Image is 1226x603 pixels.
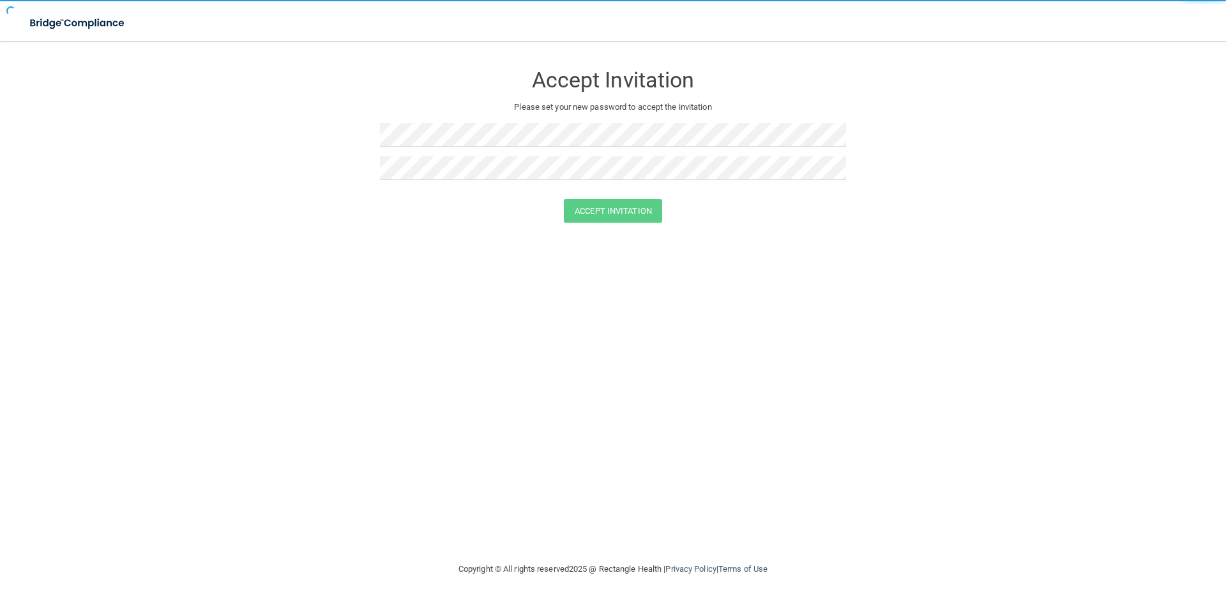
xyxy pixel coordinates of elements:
button: Accept Invitation [564,199,662,223]
p: Please set your new password to accept the invitation [390,100,836,115]
a: Terms of Use [718,564,768,574]
a: Privacy Policy [665,564,716,574]
img: bridge_compliance_login_screen.278c3ca4.svg [19,10,137,36]
h3: Accept Invitation [380,68,846,92]
div: Copyright © All rights reserved 2025 @ Rectangle Health | | [380,549,846,590]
